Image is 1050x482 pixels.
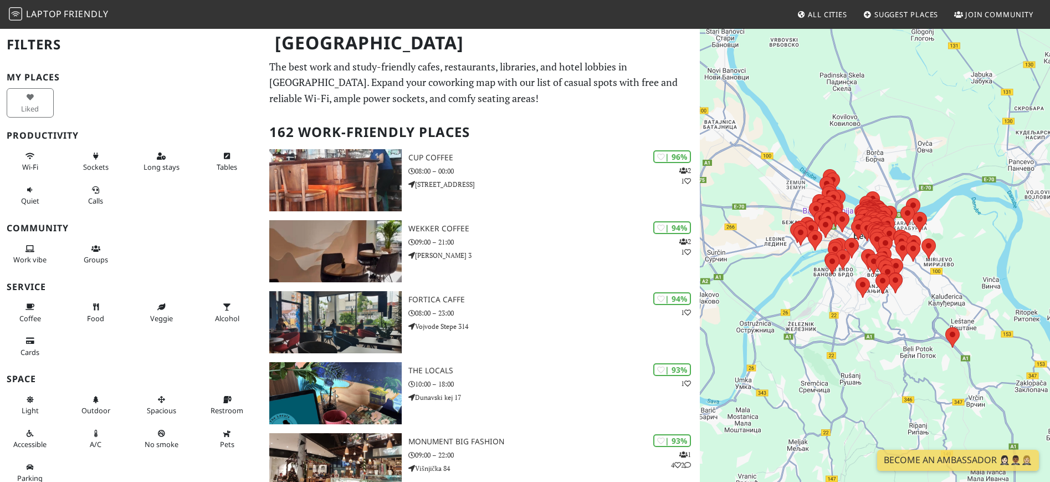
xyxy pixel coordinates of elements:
button: Accessible [7,424,54,454]
span: Alcohol [215,313,239,323]
p: [STREET_ADDRESS] [408,179,700,190]
span: Stable Wi-Fi [22,162,38,172]
p: 10:00 – 18:00 [408,379,700,389]
span: Accessible [13,439,47,449]
h3: Service [7,282,256,292]
button: Pets [203,424,250,454]
span: Quiet [21,196,39,206]
span: Group tables [84,255,108,265]
p: 1 [681,307,691,318]
a: Cup Coffee | 96% 21 Cup Coffee 08:00 – 00:00 [STREET_ADDRESS] [263,149,700,211]
button: Cards [7,332,54,361]
a: Wekker Coffee | 94% 21 Wekker Coffee 09:00 – 21:00 [PERSON_NAME] 3 [263,220,700,282]
span: Work-friendly tables [217,162,237,172]
span: Air conditioned [90,439,101,449]
button: Restroom [203,390,250,420]
div: | 93% [653,434,691,447]
span: Veggie [150,313,173,323]
button: Veggie [138,298,185,327]
span: Power sockets [83,162,109,172]
span: Suggest Places [874,9,939,19]
a: Become an Ambassador 🤵🏻‍♀️🤵🏾‍♂️🤵🏼‍♀️ [877,450,1039,471]
p: Vojvode Stepe 314 [408,321,700,332]
span: Food [87,313,104,323]
h3: Cup Coffee [408,153,700,163]
button: Sockets [72,147,119,176]
img: Wekker Coffee [269,220,402,282]
a: Join Community [950,4,1038,24]
button: Spacious [138,390,185,420]
button: Food [72,298,119,327]
p: 09:00 – 21:00 [408,237,700,247]
p: 2 1 [679,236,691,257]
p: The best work and study-friendly cafes, restaurants, libraries, and hotel lobbies in [GEOGRAPHIC_... [269,59,694,106]
button: Quiet [7,181,54,210]
span: Restroom [211,405,243,415]
h3: My Places [7,72,256,83]
p: 09:00 – 22:00 [408,450,700,460]
span: Smoke free [145,439,178,449]
p: 08:00 – 23:00 [408,308,700,318]
button: Tables [203,147,250,176]
button: Coffee [7,298,54,327]
span: Natural light [22,405,39,415]
p: [PERSON_NAME] 3 [408,250,700,261]
img: Fortica caffe [269,291,402,353]
p: 1 4 2 [671,449,691,470]
span: Friendly [64,8,108,20]
span: Laptop [26,8,62,20]
a: The Locals | 93% 1 The Locals 10:00 – 18:00 Dunavski kej 17 [263,362,700,424]
img: Cup Coffee [269,149,402,211]
span: Outdoor area [81,405,110,415]
a: All Cities [792,4,852,24]
span: Spacious [147,405,176,415]
h3: Productivity [7,130,256,141]
span: People working [13,255,47,265]
p: Dunavski kej 17 [408,392,700,403]
button: No smoke [138,424,185,454]
p: 1 [681,378,691,389]
span: Video/audio calls [88,196,103,206]
button: Outdoor [72,390,119,420]
p: Višnjička 84 [408,463,700,474]
span: All Cities [808,9,847,19]
button: Wi-Fi [7,147,54,176]
img: The Locals [269,362,402,424]
span: Coffee [19,313,41,323]
button: Light [7,390,54,420]
button: Groups [72,240,119,269]
p: 08:00 – 00:00 [408,166,700,176]
div: | 93% [653,363,691,376]
a: Suggest Places [859,4,943,24]
p: 2 1 [679,165,691,186]
span: Pet friendly [220,439,234,449]
button: Alcohol [203,298,250,327]
span: Long stays [144,162,180,172]
span: Credit cards [21,347,39,357]
h3: Monument Big Fashion [408,437,700,447]
h2: 162 Work-Friendly Places [269,115,694,149]
span: Join Community [965,9,1033,19]
button: Long stays [138,147,185,176]
button: A/C [72,424,119,454]
button: Work vibe [7,240,54,269]
h3: Community [7,223,256,234]
a: LaptopFriendly LaptopFriendly [9,5,109,24]
h3: Fortica caffe [408,295,700,305]
h1: [GEOGRAPHIC_DATA] [266,28,698,58]
h2: Filters [7,28,256,62]
button: Calls [72,181,119,210]
h3: Wekker Coffee [408,224,700,234]
h3: Space [7,374,256,384]
a: Fortica caffe | 94% 1 Fortica caffe 08:00 – 23:00 Vojvode Stepe 314 [263,291,700,353]
div: | 96% [653,150,691,163]
div: | 94% [653,292,691,305]
h3: The Locals [408,366,700,376]
img: LaptopFriendly [9,7,22,21]
div: | 94% [653,221,691,234]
